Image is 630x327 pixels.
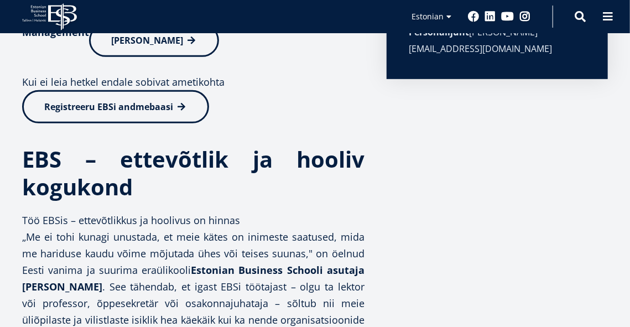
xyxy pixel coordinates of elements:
p: Kui ei leia hetkel endale sobivat ametikohta [22,74,365,90]
strong: EBS – ettevõtlik ja hooliv kogukond [22,144,365,202]
a: Registreeru EBSi andmebaasi [22,90,209,123]
a: Instagram [519,11,530,22]
span: Registreeru EBSi andmebaasi [44,101,173,113]
a: Linkedin [485,11,496,22]
div: [PERSON_NAME][EMAIL_ADDRESS][DOMAIN_NAME] [409,24,586,57]
a: Youtube [501,11,514,22]
a: [PERSON_NAME] [89,24,219,57]
p: Töö EBSis – ettevõtlikkus ja hoolivus on hinnas [22,212,365,229]
span: [PERSON_NAME] [111,34,183,46]
a: Facebook [468,11,479,22]
strong: Estonian Business Schooli asutaja [PERSON_NAME] [22,263,365,293]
